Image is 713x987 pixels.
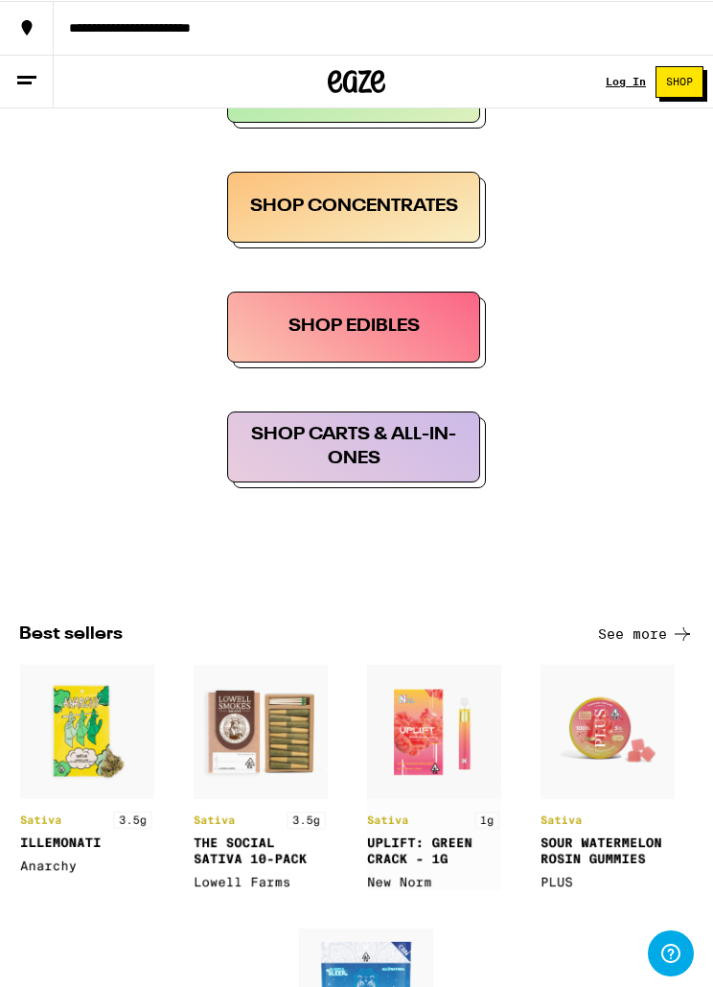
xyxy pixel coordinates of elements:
[540,664,675,889] img: product4
[648,929,694,977] iframe: Opens a widget where you can find more information
[227,291,486,367] button: SHOP EDIBLES
[227,411,480,482] div: SHOP CARTS & ALL-IN-ONES
[19,624,123,642] h3: BEST SELLERS
[606,75,646,86] div: Log In
[367,664,501,889] img: product3
[666,76,693,86] span: Shop
[227,171,480,242] div: SHOP CONCENTRATES
[655,65,703,97] button: Shop
[20,664,154,873] img: product1
[194,664,328,889] img: product2
[227,171,486,247] button: SHOP CONCENTRATES
[227,411,486,487] button: SHOP CARTS & ALL-IN-ONES
[227,291,480,362] div: SHOP EDIBLES
[598,622,694,645] button: See more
